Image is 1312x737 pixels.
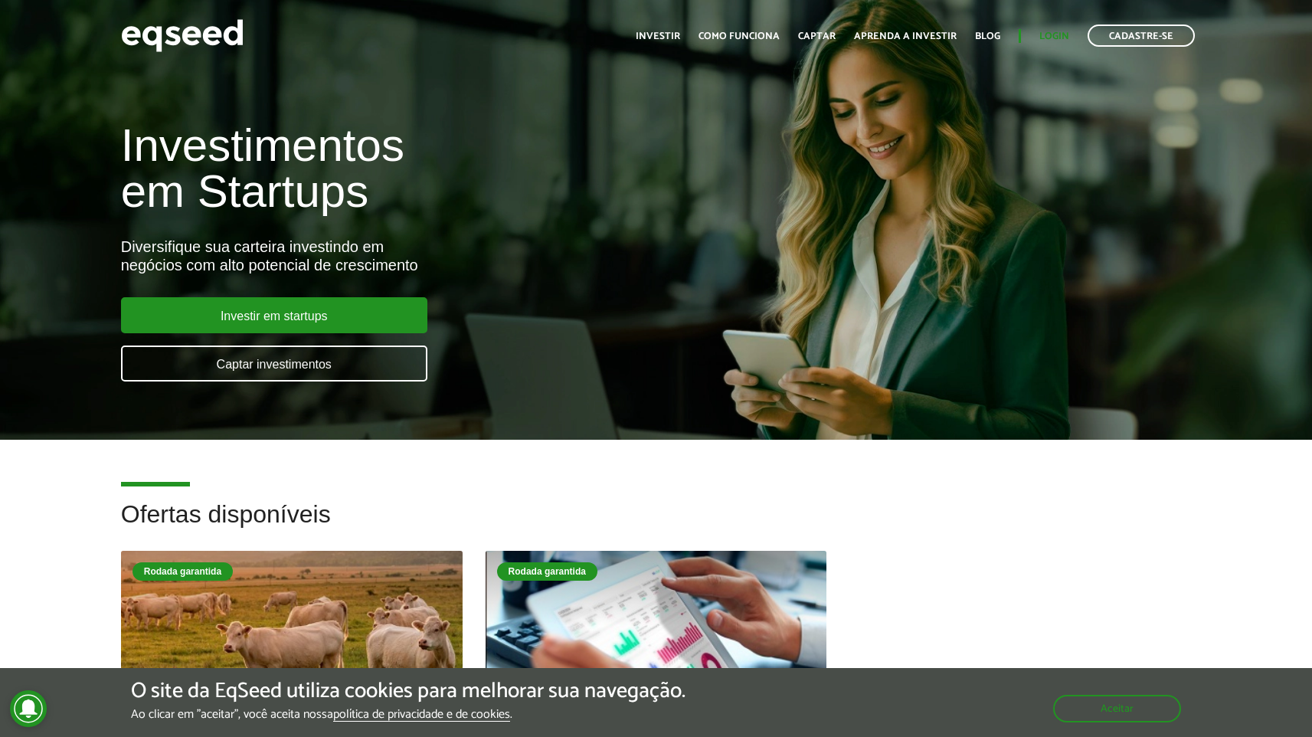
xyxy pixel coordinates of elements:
[131,680,685,703] h5: O site da EqSeed utiliza cookies para melhorar sua navegação.
[133,562,233,581] div: Rodada garantida
[121,501,1192,551] h2: Ofertas disponíveis
[1053,695,1181,722] button: Aceitar
[854,31,957,41] a: Aprenda a investir
[798,31,836,41] a: Captar
[636,31,680,41] a: Investir
[1088,25,1195,47] a: Cadastre-se
[699,31,780,41] a: Como funciona
[1039,31,1069,41] a: Login
[121,297,427,333] a: Investir em startups
[975,31,1000,41] a: Blog
[333,709,510,722] a: política de privacidade e de cookies
[121,15,244,56] img: EqSeed
[497,562,597,581] div: Rodada garantida
[131,707,685,722] p: Ao clicar em "aceitar", você aceita nossa .
[121,123,754,215] h1: Investimentos em Startups
[121,237,754,274] div: Diversifique sua carteira investindo em negócios com alto potencial de crescimento
[121,346,427,382] a: Captar investimentos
